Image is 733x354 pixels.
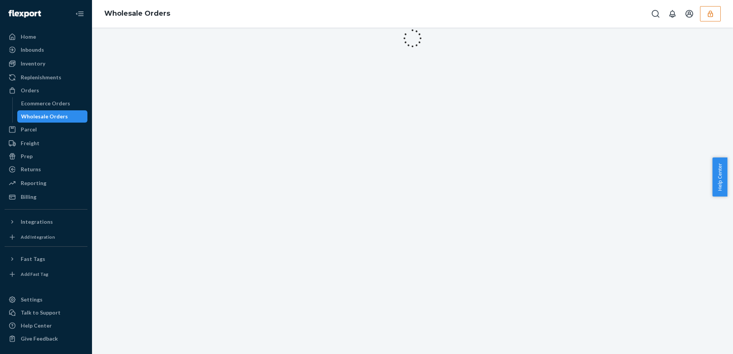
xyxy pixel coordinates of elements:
a: Freight [5,137,87,149]
a: Settings [5,293,87,306]
div: Parcel [21,126,37,133]
a: Replenishments [5,71,87,84]
a: Home [5,31,87,43]
div: Replenishments [21,74,61,81]
img: Flexport logo [8,10,41,18]
a: Help Center [5,320,87,332]
a: Inbounds [5,44,87,56]
div: Add Fast Tag [21,271,48,277]
div: Add Integration [21,234,55,240]
div: Talk to Support [21,309,61,316]
a: Prep [5,150,87,162]
div: Billing [21,193,36,201]
div: Orders [21,87,39,94]
div: Reporting [21,179,46,187]
a: Inventory [5,57,87,70]
button: Integrations [5,216,87,228]
button: Help Center [712,157,727,197]
button: Open notifications [665,6,680,21]
a: Wholesale Orders [104,9,170,18]
button: Give Feedback [5,333,87,345]
a: Ecommerce Orders [17,97,88,110]
div: Freight [21,139,39,147]
div: Settings [21,296,43,303]
button: Close Navigation [72,6,87,21]
a: Reporting [5,177,87,189]
a: Parcel [5,123,87,136]
div: Give Feedback [21,335,58,343]
a: Wholesale Orders [17,110,88,123]
div: Inbounds [21,46,44,54]
a: Add Integration [5,231,87,243]
div: Ecommerce Orders [21,100,70,107]
button: Talk to Support [5,306,87,319]
div: Integrations [21,218,53,226]
div: Help Center [21,322,52,329]
ol: breadcrumbs [98,3,176,25]
div: Wholesale Orders [21,113,68,120]
button: Open Search Box [648,6,663,21]
div: Fast Tags [21,255,45,263]
a: Orders [5,84,87,97]
div: Home [21,33,36,41]
div: Prep [21,152,33,160]
div: Inventory [21,60,45,67]
div: Returns [21,166,41,173]
button: Open account menu [682,6,697,21]
button: Fast Tags [5,253,87,265]
a: Billing [5,191,87,203]
a: Returns [5,163,87,175]
a: Add Fast Tag [5,268,87,280]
